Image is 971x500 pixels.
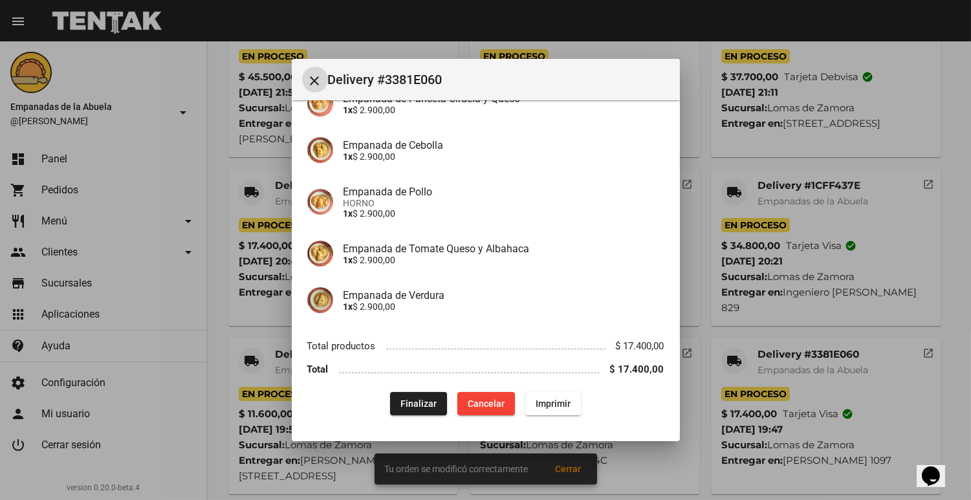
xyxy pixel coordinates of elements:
[344,105,353,115] b: 1x
[390,392,447,415] button: Finalizar
[344,151,353,162] b: 1x
[307,137,333,163] img: 4c2ccd53-78ad-4b11-8071-b758d1175bd1.jpg
[302,67,328,92] button: Cerrar
[344,243,664,255] h4: Empanada de Tomate Queso y Albahaca
[400,398,437,409] span: Finalizar
[536,398,571,409] span: Imprimir
[344,255,353,265] b: 1x
[307,91,333,116] img: a07d0382-12a7-4aaa-a9a8-9d363701184e.jpg
[344,255,664,265] p: $ 2.900,00
[307,334,664,358] li: Total productos $ 17.400,00
[344,208,353,219] b: 1x
[307,241,333,266] img: b2392df3-fa09-40df-9618-7e8db6da82b5.jpg
[344,105,664,115] p: $ 2.900,00
[307,358,664,382] li: Total $ 17.400,00
[307,287,333,313] img: 80da8329-9e11-41ab-9a6e-ba733f0c0218.jpg
[344,301,353,312] b: 1x
[344,186,664,198] h4: Empanada de Pollo
[344,198,664,208] span: HORNO
[328,69,670,90] span: Delivery #3381E060
[344,139,664,151] h4: Empanada de Cebolla
[307,189,333,215] img: 10349b5f-e677-4e10-aec3-c36b893dfd64.jpg
[344,208,664,219] p: $ 2.900,00
[457,392,515,415] button: Cancelar
[525,392,581,415] button: Imprimir
[344,289,664,301] h4: Empanada de Verdura
[307,73,323,89] mat-icon: Cerrar
[468,398,505,409] span: Cancelar
[344,151,664,162] p: $ 2.900,00
[344,301,664,312] p: $ 2.900,00
[917,448,958,487] iframe: chat widget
